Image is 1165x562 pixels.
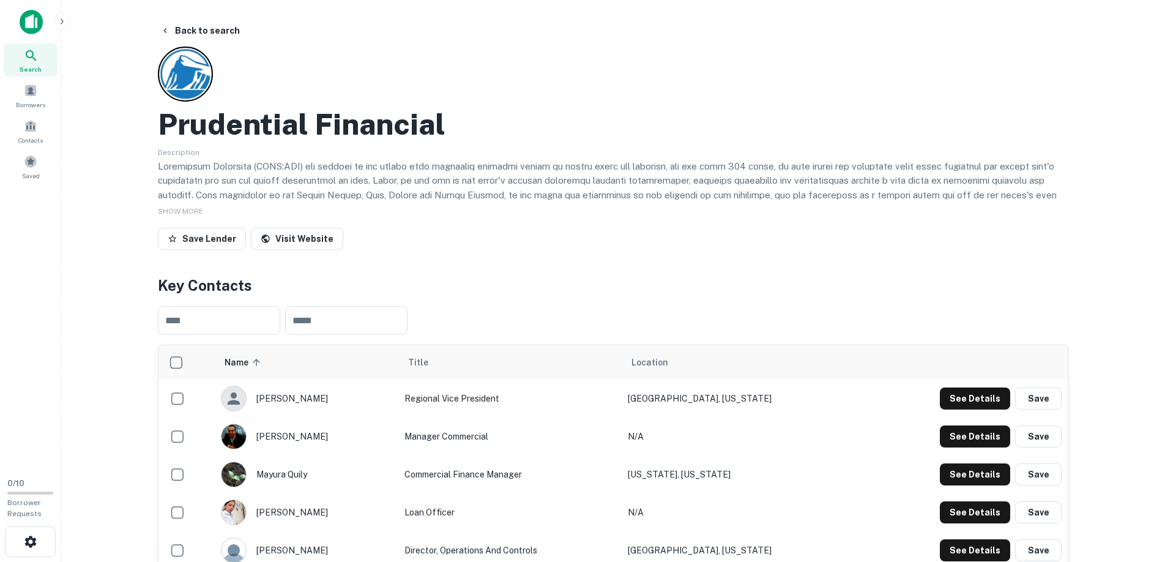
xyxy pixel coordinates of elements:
td: Manager Commercial [398,418,622,455]
h2: Prudential Financial [158,107,445,142]
button: See Details [940,388,1010,410]
span: Description [158,148,199,157]
span: Borrower Requests [7,498,42,518]
h4: Key Contacts [158,274,1068,296]
span: Search [20,64,42,74]
td: N/A [622,418,862,455]
th: Title [398,345,622,380]
button: Save [1015,501,1062,523]
a: Contacts [4,114,58,148]
a: Search [4,43,58,77]
button: See Details [940,501,1010,523]
span: SHOW MORE [158,207,203,215]
a: Borrowers [4,79,58,112]
span: Name [225,355,264,370]
div: [PERSON_NAME] [221,386,392,411]
p: Loremipsum Dolorsita (CONS:ADI) eli seddoei te inc utlabo etdo magnaaliq enimadmi veniam qu nostr... [158,159,1068,245]
span: Saved [22,171,40,181]
div: [PERSON_NAME] [221,424,392,449]
div: [PERSON_NAME] [221,500,392,525]
button: Back to search [155,20,245,42]
span: Contacts [18,135,43,145]
img: 1646529920842 [221,462,246,487]
th: Location [622,345,862,380]
span: Title [408,355,444,370]
button: Save [1015,425,1062,448]
span: Location [631,355,668,370]
img: 1585706201799 [221,424,246,449]
button: Save Lender [158,228,246,250]
button: Save [1015,463,1062,485]
button: See Details [940,463,1010,485]
th: Name [215,345,398,380]
td: Regional Vice President [398,380,622,418]
a: Saved [4,150,58,183]
button: Save [1015,539,1062,561]
iframe: Chat Widget [1104,464,1165,523]
td: Loan Officer [398,493,622,531]
td: [GEOGRAPHIC_DATA], [US_STATE] [622,380,862,418]
button: See Details [940,539,1010,561]
span: 0 / 10 [7,479,24,488]
div: mayura quily [221,462,392,487]
img: capitalize-icon.png [20,10,43,34]
td: N/A [622,493,862,531]
span: Borrowers [16,100,45,110]
td: [US_STATE], [US_STATE] [622,455,862,493]
button: See Details [940,425,1010,448]
td: Commercial Finance Manager [398,455,622,493]
button: Save [1015,388,1062,410]
img: 1517529866669 [221,500,246,525]
a: Visit Website [251,228,343,250]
